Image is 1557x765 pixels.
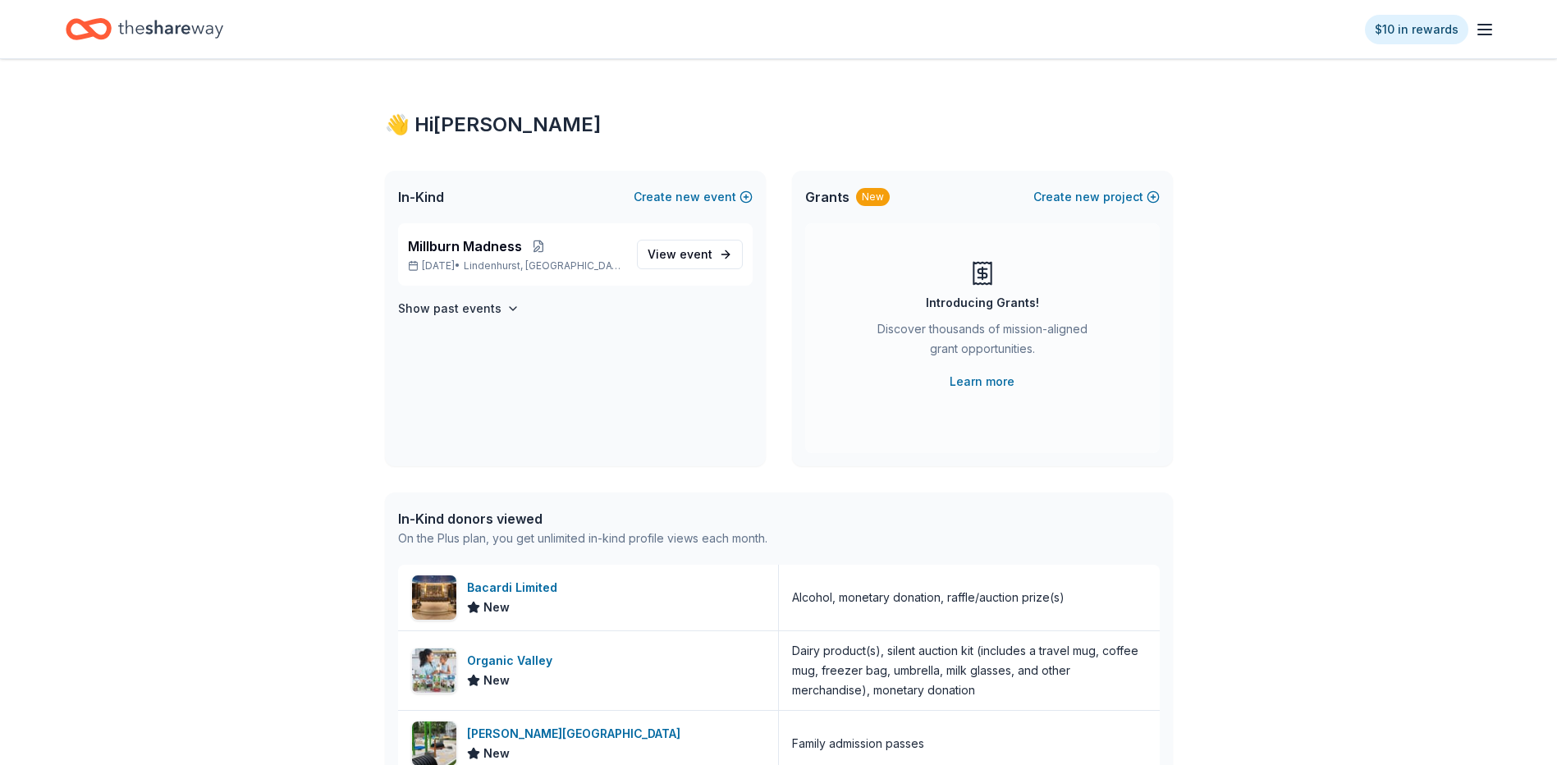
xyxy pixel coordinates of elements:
div: In-Kind donors viewed [398,509,767,529]
a: $10 in rewards [1365,15,1468,44]
div: Alcohol, monetary donation, raffle/auction prize(s) [792,588,1065,607]
div: [PERSON_NAME][GEOGRAPHIC_DATA] [467,724,687,744]
img: Image for Organic Valley [412,648,456,693]
div: On the Plus plan, you get unlimited in-kind profile views each month. [398,529,767,548]
h4: Show past events [398,299,501,318]
div: Bacardi Limited [467,578,564,598]
button: Createnewproject [1033,187,1160,207]
div: Discover thousands of mission-aligned grant opportunities. [871,319,1094,365]
span: View [648,245,712,264]
span: New [483,744,510,763]
span: New [483,598,510,617]
div: Introducing Grants! [926,293,1039,313]
div: 👋 Hi [PERSON_NAME] [385,112,1173,138]
button: Show past events [398,299,520,318]
span: event [680,247,712,261]
div: New [856,188,890,206]
span: Millburn Madness [408,236,522,256]
span: new [675,187,700,207]
a: Home [66,10,223,48]
span: New [483,671,510,690]
span: Grants [805,187,849,207]
span: Lindenhurst, [GEOGRAPHIC_DATA] [464,259,623,273]
button: Createnewevent [634,187,753,207]
div: Dairy product(s), silent auction kit (includes a travel mug, coffee mug, freezer bag, umbrella, m... [792,641,1147,700]
p: [DATE] • [408,259,624,273]
div: Organic Valley [467,651,559,671]
span: In-Kind [398,187,444,207]
a: View event [637,240,743,269]
div: Family admission passes [792,734,924,754]
img: Image for Bacardi Limited [412,575,456,620]
span: new [1075,187,1100,207]
a: Learn more [950,372,1014,392]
